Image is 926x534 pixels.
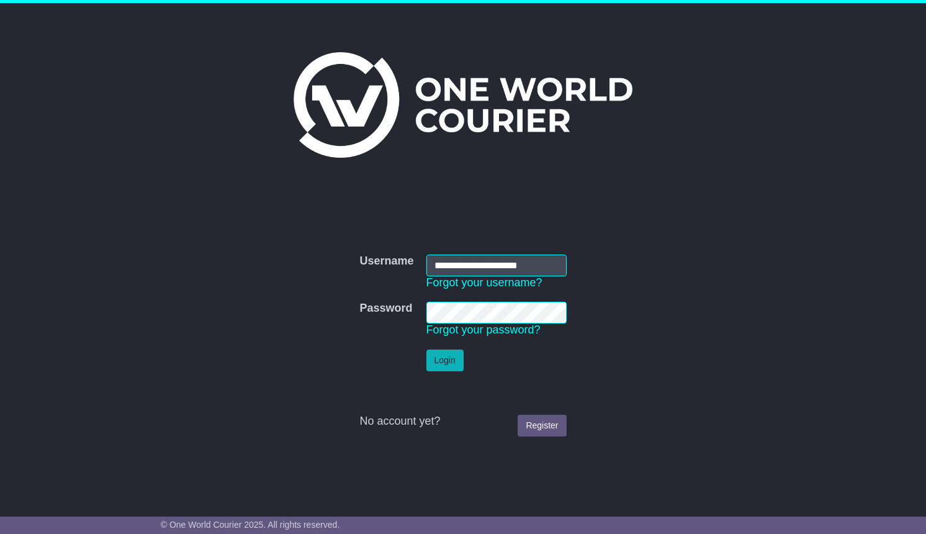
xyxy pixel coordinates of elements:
[359,415,566,428] div: No account yet?
[359,255,413,268] label: Username
[426,324,541,336] a: Forgot your password?
[426,276,542,289] a: Forgot your username?
[161,520,340,530] span: © One World Courier 2025. All rights reserved.
[294,52,632,158] img: One World
[359,302,412,315] label: Password
[426,350,464,371] button: Login
[518,415,566,437] a: Register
